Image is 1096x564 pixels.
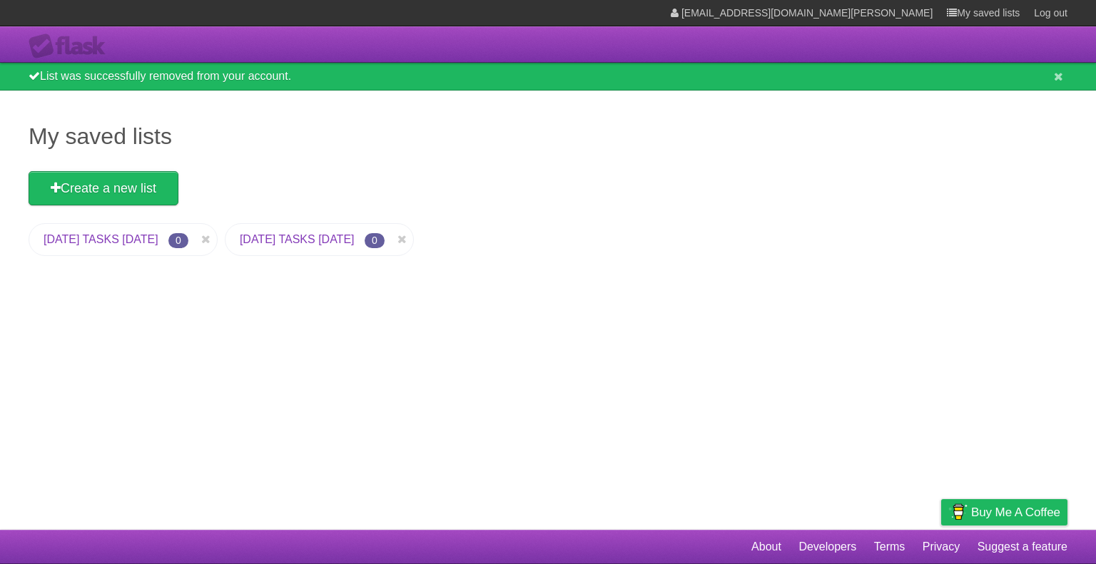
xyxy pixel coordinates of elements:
span: 0 [168,233,188,248]
a: Terms [874,533,905,560]
a: [DATE] TASKS [DATE] [44,233,158,245]
a: [DATE] TASKS [DATE] [240,233,355,245]
a: Buy me a coffee [941,499,1067,525]
a: Privacy [923,533,960,560]
img: Buy me a coffee [948,500,968,524]
a: About [751,533,781,560]
span: Buy me a coffee [971,500,1060,525]
h1: My saved lists [29,119,1067,153]
a: Suggest a feature [978,533,1067,560]
a: Create a new list [29,171,178,205]
div: Flask [29,34,114,59]
a: Developers [798,533,856,560]
span: 0 [365,233,385,248]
